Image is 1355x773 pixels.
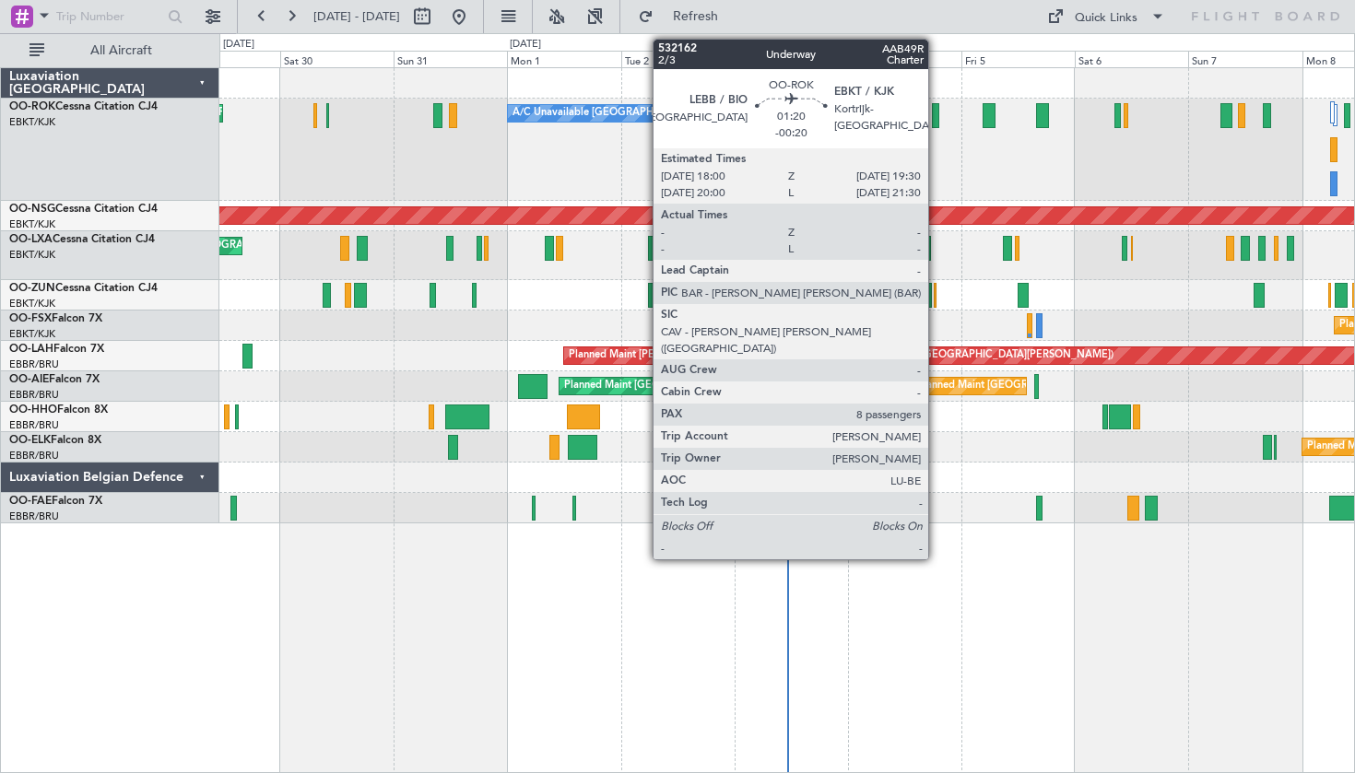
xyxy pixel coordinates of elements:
span: OO-FSX [9,313,52,324]
a: EBBR/BRU [9,357,59,371]
a: OO-FAEFalcon 7X [9,496,102,507]
span: OO-ZUN [9,283,55,294]
a: OO-ROKCessna Citation CJ4 [9,101,158,112]
a: EBBR/BRU [9,449,59,463]
a: EBBR/BRU [9,418,59,432]
div: Thu 4 [848,51,961,67]
a: OO-ELKFalcon 8X [9,435,101,446]
div: [DATE] [223,37,254,53]
button: Refresh [630,2,740,31]
div: Planned Maint [GEOGRAPHIC_DATA] ([GEOGRAPHIC_DATA]) [564,372,854,400]
span: OO-ELK [9,435,51,446]
div: Mon 1 [507,51,620,67]
span: OO-HHO [9,404,57,416]
div: [DATE] [510,37,541,53]
div: Unplanned Maint [GEOGRAPHIC_DATA] ([GEOGRAPHIC_DATA] National) [904,372,1251,400]
div: Quick Links [1075,9,1137,28]
div: Sun 31 [394,51,507,67]
span: Refresh [657,10,735,23]
div: Fri 5 [961,51,1075,67]
a: EBKT/KJK [9,327,55,341]
span: OO-LAH [9,344,53,355]
div: Tue 2 [621,51,735,67]
button: All Aircraft [20,36,200,65]
span: OO-LXA [9,234,53,245]
div: Fri 29 [167,51,280,67]
span: All Aircraft [48,44,194,57]
span: OO-FAE [9,496,52,507]
button: Quick Links [1038,2,1174,31]
a: EBBR/BRU [9,388,59,402]
a: OO-ZUNCessna Citation CJ4 [9,283,158,294]
a: EBKT/KJK [9,248,55,262]
div: Sat 30 [280,51,394,67]
span: [DATE] - [DATE] [313,8,400,25]
a: OO-FSXFalcon 7X [9,313,102,324]
div: A/C Unavailable [GEOGRAPHIC_DATA]-[GEOGRAPHIC_DATA] [513,100,807,127]
a: OO-AIEFalcon 7X [9,374,100,385]
span: OO-NSG [9,204,55,215]
div: Planned Maint [PERSON_NAME]-[GEOGRAPHIC_DATA][PERSON_NAME] ([GEOGRAPHIC_DATA][PERSON_NAME]) [569,342,1113,369]
input: Trip Number [56,3,162,30]
div: Sat 6 [1075,51,1188,67]
a: EBKT/KJK [9,297,55,310]
a: OO-NSGCessna Citation CJ4 [9,204,158,215]
span: OO-AIE [9,374,49,385]
div: Sun 7 [1188,51,1302,67]
a: OO-LAHFalcon 7X [9,344,104,355]
a: EBKT/KJK [9,217,55,231]
span: OO-ROK [9,101,55,112]
a: OO-LXACessna Citation CJ4 [9,234,155,245]
a: EBBR/BRU [9,509,59,523]
a: EBKT/KJK [9,115,55,129]
div: Wed 3 [735,51,848,67]
div: Owner Melsbroek Air Base [871,494,996,521]
a: OO-HHOFalcon 8X [9,404,108,416]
